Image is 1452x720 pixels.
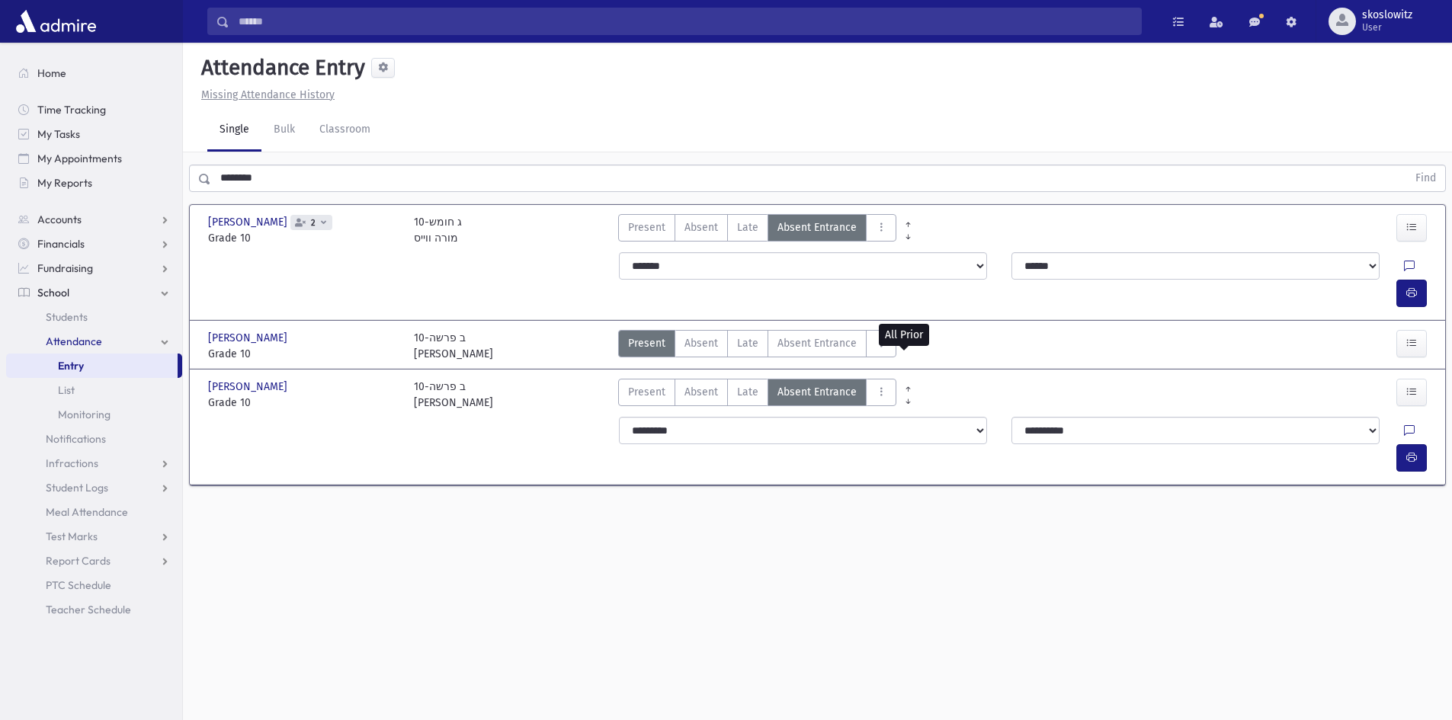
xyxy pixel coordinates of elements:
span: Accounts [37,213,82,226]
span: Financials [37,237,85,251]
div: AttTypes [618,330,896,362]
span: Time Tracking [37,103,106,117]
span: Absent [684,335,718,351]
a: My Tasks [6,122,182,146]
span: Absent [684,384,718,400]
a: Time Tracking [6,98,182,122]
span: Late [737,335,758,351]
span: Home [37,66,66,80]
div: AttTypes [618,214,896,246]
div: 10-ב פרשה [PERSON_NAME] [414,379,493,411]
a: Infractions [6,451,182,475]
a: Student Logs [6,475,182,500]
span: Infractions [46,456,98,470]
a: Single [207,109,261,152]
span: Absent [684,219,718,235]
span: [PERSON_NAME] [208,330,290,346]
a: Entry [6,354,178,378]
a: Home [6,61,182,85]
span: Late [737,219,758,235]
span: Students [46,310,88,324]
span: [PERSON_NAME] [208,214,290,230]
span: Report Cards [46,554,111,568]
span: Fundraising [37,261,93,275]
span: Present [628,219,665,235]
span: Absent Entrance [777,335,857,351]
a: School [6,280,182,305]
h5: Attendance Entry [195,55,365,81]
span: Test Marks [46,530,98,543]
span: [PERSON_NAME] [208,379,290,395]
img: AdmirePro [12,6,100,37]
u: Missing Attendance History [201,88,335,101]
span: Attendance [46,334,102,348]
input: Search [229,8,1141,35]
a: List [6,378,182,402]
span: PTC Schedule [46,578,111,592]
span: My Tasks [37,127,80,141]
span: Grade 10 [208,395,399,411]
span: Late [737,384,758,400]
button: Find [1406,165,1445,191]
span: Grade 10 [208,346,399,362]
a: Notifications [6,427,182,451]
div: 10-ג חומש מורה ווייס [414,214,462,246]
a: Classroom [307,109,383,152]
span: List [58,383,75,397]
span: Entry [58,359,84,373]
a: Bulk [261,109,307,152]
a: Monitoring [6,402,182,427]
div: AttTypes [618,379,896,411]
span: Present [628,335,665,351]
a: Test Marks [6,524,182,549]
a: My Reports [6,171,182,195]
a: Fundraising [6,256,182,280]
span: Meal Attendance [46,505,128,519]
span: Absent Entrance [777,219,857,235]
a: PTC Schedule [6,573,182,597]
span: Teacher Schedule [46,603,131,616]
a: Teacher Schedule [6,597,182,622]
a: Meal Attendance [6,500,182,524]
span: School [37,286,69,299]
a: Attendance [6,329,182,354]
div: All Prior [879,324,929,346]
a: Missing Attendance History [195,88,335,101]
span: Present [628,384,665,400]
span: Monitoring [58,408,111,421]
a: Report Cards [6,549,182,573]
span: 2 [308,218,319,228]
a: Accounts [6,207,182,232]
span: Grade 10 [208,230,399,246]
span: Notifications [46,432,106,446]
span: Student Logs [46,481,108,494]
span: Absent Entrance [777,384,857,400]
div: 10-ב פרשה [PERSON_NAME] [414,330,493,362]
a: Financials [6,232,182,256]
span: My Appointments [37,152,122,165]
span: My Reports [37,176,92,190]
a: Students [6,305,182,329]
span: User [1362,21,1412,34]
a: My Appointments [6,146,182,171]
span: skoslowitz [1362,9,1412,21]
